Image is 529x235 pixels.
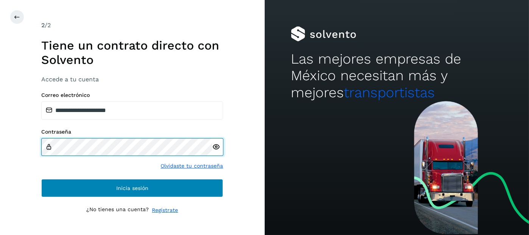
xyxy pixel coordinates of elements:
button: Inicia sesión [41,179,223,197]
p: ¿No tienes una cuenta? [86,206,149,214]
a: Olvidaste tu contraseña [161,162,223,170]
span: transportistas [344,84,435,101]
label: Correo electrónico [41,92,223,98]
span: 2 [41,22,45,29]
label: Contraseña [41,129,223,135]
a: Regístrate [152,206,178,214]
h3: Accede a tu cuenta [41,76,223,83]
h1: Tiene un contrato directo con Solvento [41,38,223,67]
span: Inicia sesión [116,185,148,191]
h2: Las mejores empresas de México necesitan más y mejores [291,51,502,101]
div: /2 [41,21,223,30]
